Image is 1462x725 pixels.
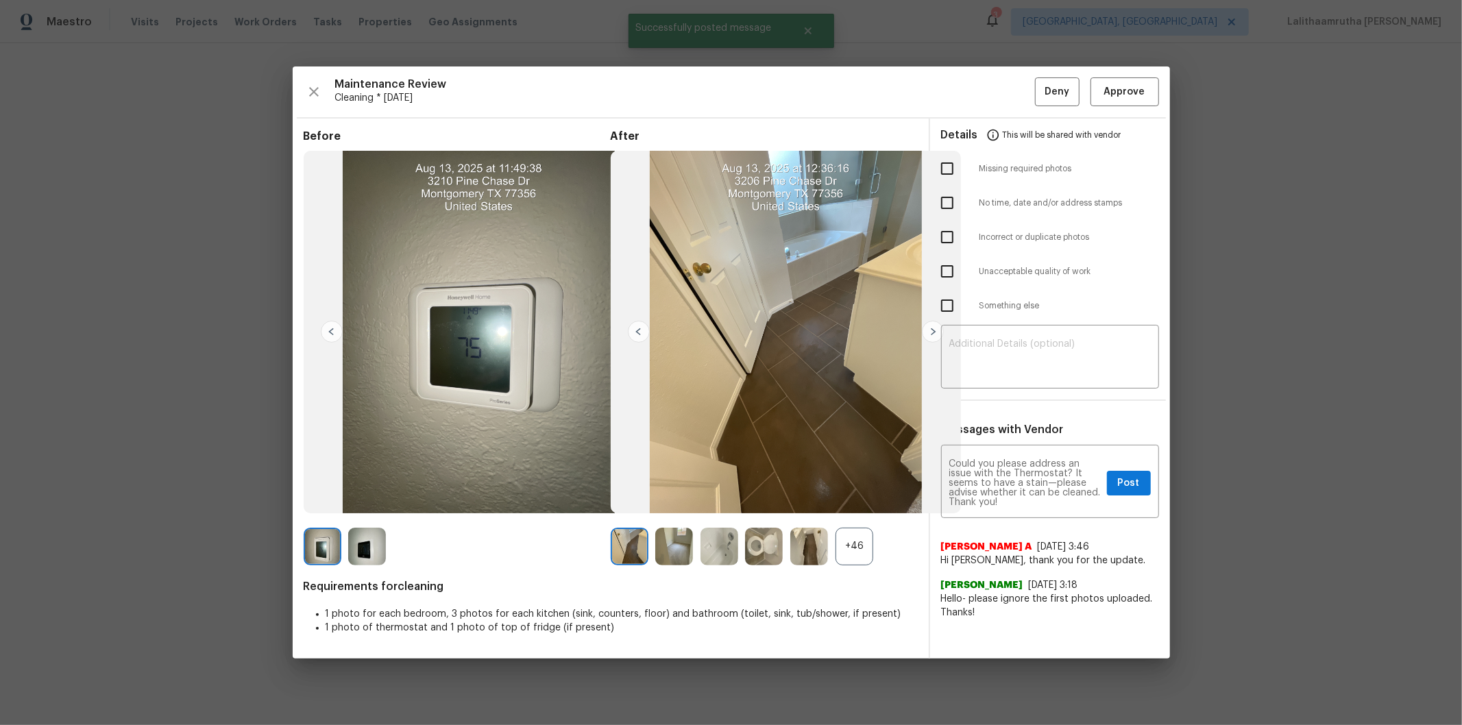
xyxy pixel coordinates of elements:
span: Approve [1104,84,1145,101]
span: Incorrect or duplicate photos [979,232,1159,243]
span: No time, date and/or address stamps [979,197,1159,209]
span: After [611,130,918,143]
span: [PERSON_NAME] A [941,540,1032,554]
img: left-chevron-button-url [628,321,650,343]
li: 1 photo for each bedroom, 3 photos for each kitchen (sink, counters, floor) and bathroom (toilet,... [326,607,918,621]
div: +46 [836,528,873,565]
li: 1 photo of thermostat and 1 photo of top of fridge (if present) [326,621,918,635]
span: [PERSON_NAME] [941,578,1023,592]
div: Missing required photos [930,151,1170,186]
span: Deny [1045,84,1069,101]
span: Unacceptable quality of work [979,266,1159,278]
span: Before [304,130,611,143]
span: Missing required photos [979,163,1159,175]
span: Something else [979,300,1159,312]
div: No time, date and/or address stamps [930,186,1170,220]
span: Requirements for cleaning [304,580,918,593]
button: Deny [1035,77,1080,107]
span: Cleaning * [DATE] [335,91,1035,105]
span: This will be shared with vendor [1003,119,1121,151]
span: Hello- please ignore the first photos uploaded. Thanks! [941,592,1159,619]
span: [DATE] 3:18 [1029,580,1078,590]
span: Messages with Vendor [941,424,1064,435]
img: right-chevron-button-url [922,321,944,343]
div: Incorrect or duplicate photos [930,220,1170,254]
span: Maintenance Review [335,77,1035,91]
button: Approve [1091,77,1159,107]
div: Unacceptable quality of work [930,254,1170,288]
textarea: Maintenance Audit Team: Hello! After further review, the visit on [DATE], has been approved. Coul... [949,459,1101,507]
span: Hi [PERSON_NAME], thank you for the update. [941,554,1159,567]
img: left-chevron-button-url [321,321,343,343]
div: Something else [930,288,1170,323]
span: [DATE] 3:46 [1038,542,1090,552]
span: Post [1118,475,1140,492]
button: Post [1107,471,1151,496]
span: Details [941,119,978,151]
